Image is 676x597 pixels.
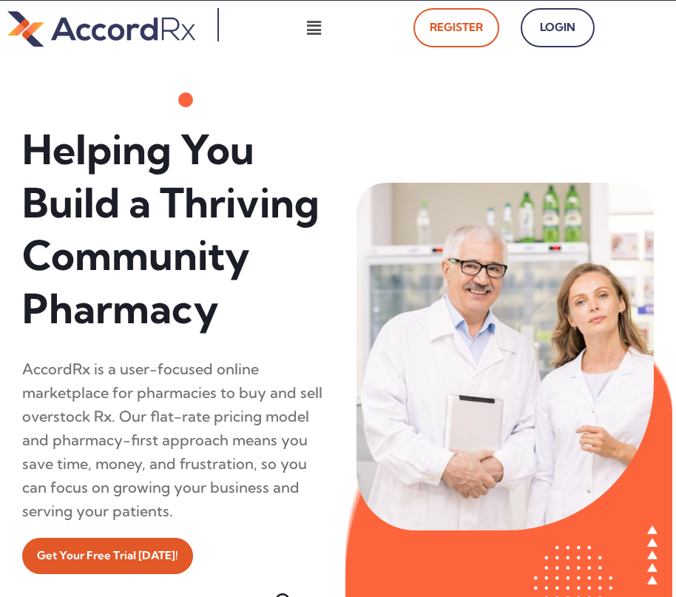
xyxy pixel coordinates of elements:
h1: Helping You Build a Thriving Community Pharmacy [22,124,327,335]
span: Get Your Free Trial [DATE]! [37,545,178,567]
div: AccordRx is a user-focused online marketplace for pharmacies to buy and sell overstock Rx. Our fl... [22,357,327,523]
a: Login [521,8,595,47]
span: Login [537,17,578,38]
span: Register [430,17,483,38]
a: Register [413,8,499,47]
img: default-logo [7,8,195,50]
a: Get Your Free Trial [DATE]! [22,538,193,574]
